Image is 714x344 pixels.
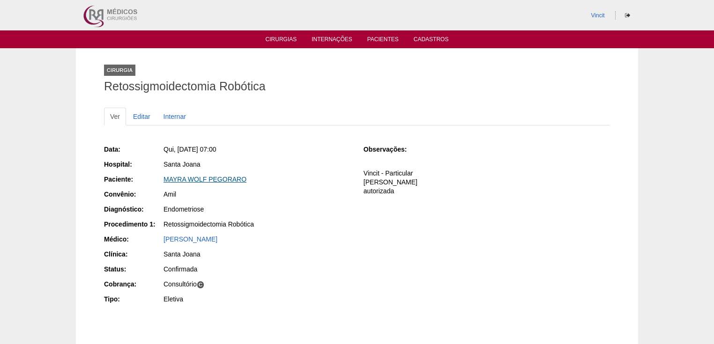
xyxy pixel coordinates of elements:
div: Status: [104,264,163,274]
a: Pacientes [367,36,399,45]
a: MAYRA WOLF PEGORARO [164,176,246,183]
div: Endometriose [164,205,350,214]
a: Vincit [591,12,605,19]
div: Santa Joana [164,249,350,259]
div: Diagnóstico: [104,205,163,214]
a: Cadastros [414,36,449,45]
a: Editar [127,108,156,125]
div: Cirurgia [104,65,135,76]
div: Consultório [164,279,350,289]
div: Eletiva [164,294,350,304]
div: Santa Joana [164,160,350,169]
span: Qui, [DATE] 07:00 [164,146,216,153]
p: Vincit - Particular [PERSON_NAME] autorizada [364,169,610,196]
div: Tipo: [104,294,163,304]
a: Internações [312,36,352,45]
h1: Retossigmoidectomia Robótica [104,81,610,92]
div: Procedimento 1: [104,220,163,229]
a: Internar [157,108,192,125]
div: Cobrança: [104,279,163,289]
div: Clínica: [104,249,163,259]
div: Data: [104,145,163,154]
a: Cirurgias [266,36,297,45]
a: [PERSON_NAME] [164,235,217,243]
div: Observações: [364,145,422,154]
div: Amil [164,190,350,199]
div: Paciente: [104,175,163,184]
div: Hospital: [104,160,163,169]
i: Sair [625,13,630,18]
a: Ver [104,108,126,125]
div: Médico: [104,234,163,244]
div: Retossigmoidectomia Robótica [164,220,350,229]
div: Convênio: [104,190,163,199]
span: C [197,281,205,289]
div: Confirmada [164,264,350,274]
